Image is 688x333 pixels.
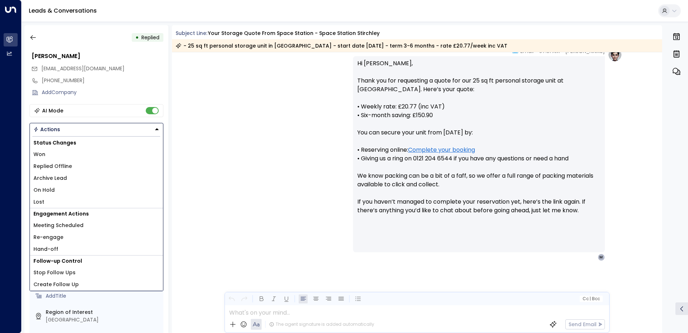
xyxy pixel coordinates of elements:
[33,198,44,206] span: Lost
[269,321,374,328] div: The agent signature is added automatically
[579,296,602,302] button: Cc|Bcc
[33,126,60,133] div: Actions
[135,31,139,44] div: •
[32,52,163,61] div: [PERSON_NAME]
[608,48,622,62] img: profile-logo.png
[33,186,55,194] span: On Hold
[29,6,97,15] a: Leads & Conversations
[30,123,163,136] button: Actions
[33,245,58,253] span: Hand-off
[30,123,163,136] div: Button group with a nested menu
[33,269,76,276] span: Stop Follow Ups
[176,30,207,37] span: Subject Line:
[41,65,125,72] span: [EMAIL_ADDRESS][DOMAIN_NAME]
[598,254,605,261] div: M
[408,146,475,154] a: Complete your booking
[582,296,599,301] span: Cc Bcc
[33,222,83,229] span: Meeting Scheduled
[46,292,160,300] div: AddTitle
[240,294,249,303] button: Redo
[227,294,236,303] button: Undo
[30,137,163,148] h1: Status Changes
[42,107,63,114] div: AI Mode
[46,316,160,324] div: [GEOGRAPHIC_DATA]
[42,77,163,84] div: [PHONE_NUMBER]
[46,308,160,316] label: Region of Interest
[33,163,72,170] span: Replied Offline
[176,42,507,49] div: - 25 sq ft personal storage unit in [GEOGRAPHIC_DATA] - start date [DATE] - term 3-6 months - rat...
[141,34,159,41] span: Replied
[42,89,163,96] div: AddCompany
[357,59,601,223] p: Hi [PERSON_NAME], Thank you for requesting a quote for our 25 sq ft personal storage unit at [GEO...
[30,256,163,267] h1: Follow-up Control
[33,151,45,158] span: Won
[33,174,67,182] span: Archive Lead
[41,65,125,72] span: mariamimdad@gmail.com
[30,208,163,219] h1: Engagement Actions
[33,234,63,241] span: Re-engage
[208,30,380,37] div: Your storage quote from Space Station - Space Station Stirchley
[33,281,79,288] span: Create Follow Up
[589,296,591,301] span: |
